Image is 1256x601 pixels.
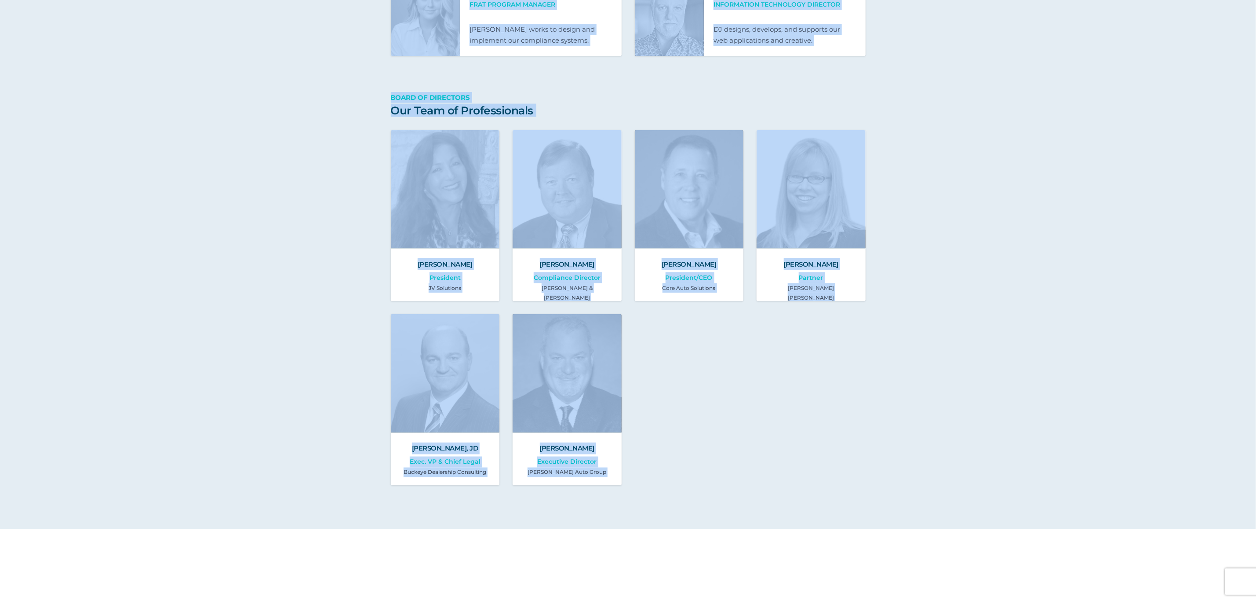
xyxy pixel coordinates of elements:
[714,24,856,46] p: DJ designs, develops, and supports our web applications and creative.
[391,130,500,248] img: Judy Vann Karstadt Portrait
[644,258,734,270] h2: [PERSON_NAME]
[522,258,612,270] h2: [PERSON_NAME]
[522,283,612,303] p: [PERSON_NAME] & [PERSON_NAME]
[400,283,490,293] p: JV Solutions
[391,104,866,117] h2: Our Team of Professionals
[400,443,490,454] h2: [PERSON_NAME], JD
[522,468,612,477] p: [PERSON_NAME] Auto Group
[635,130,744,248] img: Jim Cochran Portrait
[666,274,713,282] span: President/CEO
[470,24,612,46] p: [PERSON_NAME] works to design and implement our compliance systems.
[430,274,461,282] span: President
[534,274,601,282] span: Compliance Director
[400,258,490,270] h2: [PERSON_NAME]
[766,258,856,270] h2: [PERSON_NAME]
[766,283,856,303] p: [PERSON_NAME] [PERSON_NAME]
[391,314,500,432] img: Shaun Petersen Portrait
[757,130,866,248] img: Marcia Jackson Portrait
[391,92,866,103] p: Board of Directors
[513,130,622,248] img: Terry O’Loughlin Portrait
[410,458,481,466] span: Exec. VP & Chief Legal
[522,443,612,454] h2: [PERSON_NAME]
[513,314,622,432] img: Michael Moore
[799,274,823,282] span: Partner
[644,283,734,293] p: Core Auto Solutions
[400,468,490,477] p: Buckeye Dealership Consulting
[537,458,597,466] span: Executive Director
